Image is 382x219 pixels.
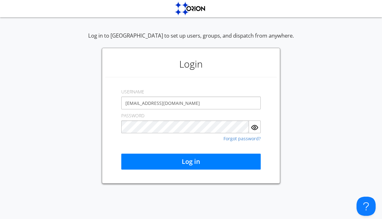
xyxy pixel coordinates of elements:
[121,89,144,95] label: USERNAME
[105,51,277,77] h1: Login
[121,154,261,170] button: Log in
[88,32,294,48] div: Log in to [GEOGRAPHIC_DATA] to set up users, groups, and dispatch from anywhere.
[121,113,145,119] label: PASSWORD
[251,124,258,131] img: eye.svg
[357,197,376,216] iframe: Toggle Customer Support
[121,120,249,133] input: Password
[223,136,261,141] a: Forgot password?
[249,120,261,133] button: Show Password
